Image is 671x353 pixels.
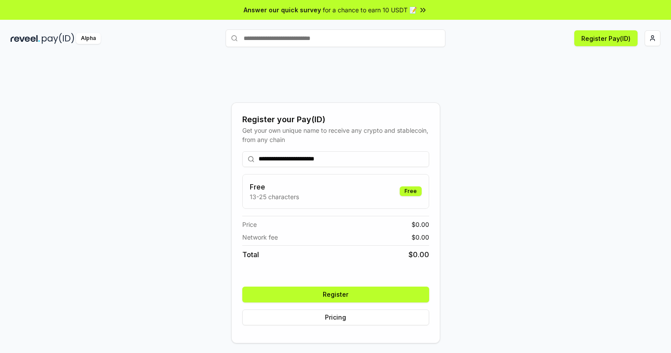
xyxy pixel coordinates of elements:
[242,126,429,144] div: Get your own unique name to receive any crypto and stablecoin, from any chain
[242,287,429,302] button: Register
[11,33,40,44] img: reveel_dark
[412,220,429,229] span: $ 0.00
[250,182,299,192] h3: Free
[574,30,638,46] button: Register Pay(ID)
[250,192,299,201] p: 13-25 characters
[42,33,74,44] img: pay_id
[242,220,257,229] span: Price
[408,249,429,260] span: $ 0.00
[244,5,321,15] span: Answer our quick survey
[76,33,101,44] div: Alpha
[323,5,417,15] span: for a chance to earn 10 USDT 📝
[412,233,429,242] span: $ 0.00
[400,186,422,196] div: Free
[242,249,259,260] span: Total
[242,309,429,325] button: Pricing
[242,113,429,126] div: Register your Pay(ID)
[242,233,278,242] span: Network fee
